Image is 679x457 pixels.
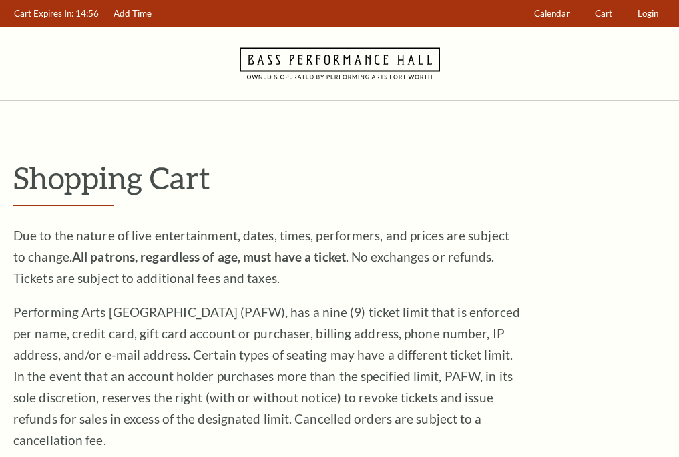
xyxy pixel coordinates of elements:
[75,8,99,19] span: 14:56
[13,227,509,286] span: Due to the nature of live entertainment, dates, times, performers, and prices are subject to chan...
[72,249,346,264] strong: All patrons, regardless of age, must have a ticket
[13,161,666,195] p: Shopping Cart
[14,8,73,19] span: Cart Expires In:
[13,302,521,451] p: Performing Arts [GEOGRAPHIC_DATA] (PAFW), has a nine (9) ticket limit that is enforced per name, ...
[638,8,658,19] span: Login
[595,8,612,19] span: Cart
[534,8,570,19] span: Calendar
[589,1,619,27] a: Cart
[528,1,576,27] a: Calendar
[632,1,665,27] a: Login
[107,1,158,27] a: Add Time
